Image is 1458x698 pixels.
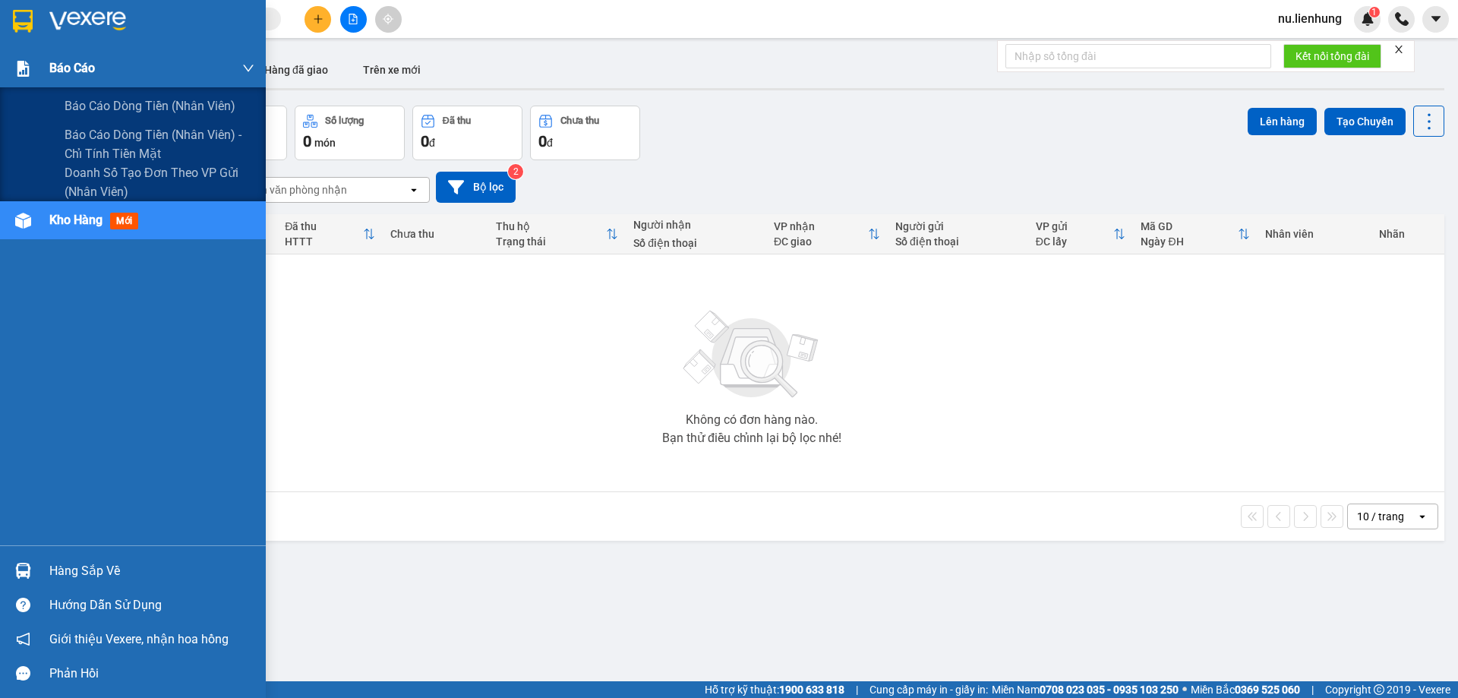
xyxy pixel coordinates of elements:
[1311,681,1314,698] span: |
[1371,7,1377,17] span: 1
[49,662,254,685] div: Phản hồi
[348,14,358,24] span: file-add
[375,6,402,33] button: aim
[1395,12,1409,26] img: phone-icon
[1369,7,1380,17] sup: 1
[1248,108,1317,135] button: Lên hàng
[49,560,254,583] div: Hàng sắp về
[1235,684,1300,696] strong: 0369 525 060
[547,137,553,149] span: đ
[412,106,522,160] button: Đã thu0đ
[1005,44,1271,68] input: Nhập số tổng đài
[1182,687,1187,693] span: ⚪️
[1036,220,1114,232] div: VP gửi
[1283,44,1381,68] button: Kết nối tổng đài
[49,213,103,227] span: Kho hàng
[314,137,336,149] span: món
[408,184,420,196] svg: open
[705,681,844,698] span: Hỗ trợ kỹ thuật:
[1036,235,1114,248] div: ĐC lấy
[1361,12,1374,26] img: icon-new-feature
[1141,235,1238,248] div: Ngày ĐH
[774,220,868,232] div: VP nhận
[496,220,606,232] div: Thu hộ
[49,630,229,649] span: Giới thiệu Vexere, nhận hoa hồng
[1416,510,1428,523] svg: open
[340,6,367,33] button: file-add
[242,62,254,74] span: down
[277,214,383,254] th: Toggle SortBy
[383,14,393,24] span: aim
[1295,48,1369,65] span: Kết nối tổng đài
[1422,6,1449,33] button: caret-down
[1393,44,1404,55] span: close
[15,563,31,579] img: warehouse-icon
[774,235,868,248] div: ĐC giao
[313,14,323,24] span: plus
[1379,228,1437,240] div: Nhãn
[856,681,858,698] span: |
[242,182,347,197] div: Chọn văn phòng nhận
[429,137,435,149] span: đ
[496,235,606,248] div: Trạng thái
[1324,108,1406,135] button: Tạo Chuyến
[1429,12,1443,26] span: caret-down
[992,681,1179,698] span: Miền Nam
[436,172,516,203] button: Bộ lọc
[1133,214,1258,254] th: Toggle SortBy
[779,684,844,696] strong: 1900 633 818
[252,52,340,88] button: Hàng đã giao
[16,666,30,681] span: message
[560,115,599,126] div: Chưa thu
[1265,228,1363,240] div: Nhân viên
[110,213,138,229] span: mới
[686,414,818,426] div: Không có đơn hàng nào.
[1357,509,1404,524] div: 10 / trang
[633,219,759,231] div: Người nhận
[1028,214,1134,254] th: Toggle SortBy
[1191,681,1300,698] span: Miền Bắc
[65,163,254,201] span: Doanh số tạo đơn theo VP gửi (nhân viên)
[421,132,429,150] span: 0
[13,10,33,33] img: logo-vxr
[15,213,31,229] img: warehouse-icon
[443,115,471,126] div: Đã thu
[488,214,626,254] th: Toggle SortBy
[538,132,547,150] span: 0
[895,220,1021,232] div: Người gửi
[305,6,331,33] button: plus
[49,58,95,77] span: Báo cáo
[633,237,759,249] div: Số điện thoại
[869,681,988,698] span: Cung cấp máy in - giấy in:
[766,214,888,254] th: Toggle SortBy
[16,632,30,646] span: notification
[390,228,481,240] div: Chưa thu
[295,106,405,160] button: Số lượng0món
[16,598,30,612] span: question-circle
[363,64,421,76] span: Trên xe mới
[1141,220,1238,232] div: Mã GD
[1374,684,1384,695] span: copyright
[676,302,828,408] img: svg+xml;base64,PHN2ZyBjbGFzcz0ibGlzdC1wbHVnX19zdmciIHhtbG5zPSJodHRwOi8vd3d3LnczLm9yZy8yMDAwL3N2Zy...
[895,235,1021,248] div: Số điện thoại
[49,594,254,617] div: Hướng dẫn sử dụng
[285,220,363,232] div: Đã thu
[15,61,31,77] img: solution-icon
[1266,9,1354,28] span: nu.lienhung
[303,132,311,150] span: 0
[530,106,640,160] button: Chưa thu0đ
[65,125,254,163] span: Báo cáo dòng tiền (nhân viên) - chỉ tính tiền mặt
[508,164,523,179] sup: 2
[325,115,364,126] div: Số lượng
[285,235,363,248] div: HTTT
[65,96,235,115] span: Báo cáo dòng tiền (nhân viên)
[662,432,841,444] div: Bạn thử điều chỉnh lại bộ lọc nhé!
[1040,684,1179,696] strong: 0708 023 035 - 0935 103 250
